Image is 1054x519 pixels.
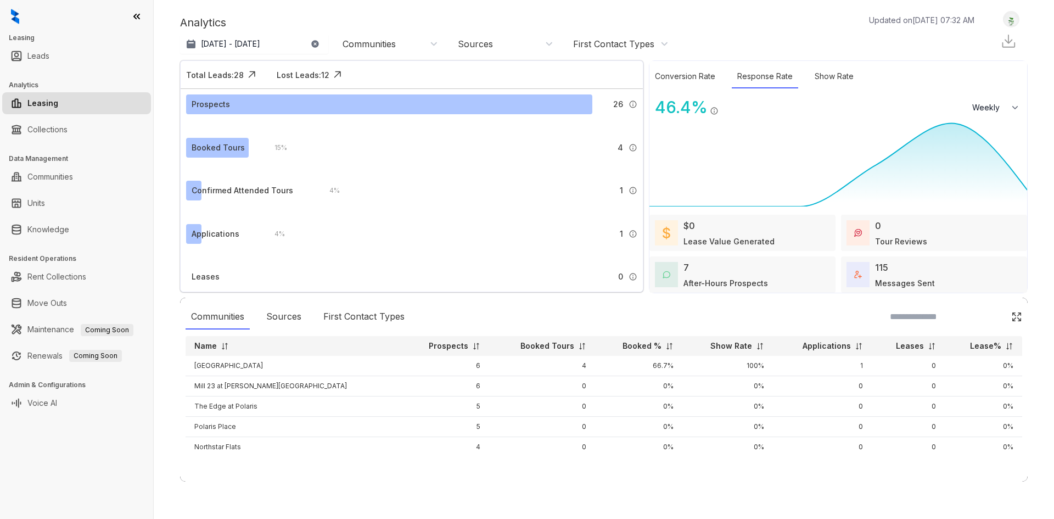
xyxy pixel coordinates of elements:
[649,65,721,88] div: Conversion Rate
[945,397,1022,417] td: 0%
[773,417,872,437] td: 0
[629,100,637,109] img: Info
[629,272,637,281] img: Info
[896,341,924,351] p: Leases
[2,166,151,188] li: Communities
[682,397,773,417] td: 0%
[429,341,468,351] p: Prospects
[201,38,260,49] p: [DATE] - [DATE]
[2,192,151,214] li: Units
[489,397,595,417] td: 0
[489,356,595,376] td: 4
[854,271,862,278] img: TotalFum
[803,341,851,351] p: Applications
[773,356,872,376] td: 1
[343,38,396,50] div: Communities
[401,356,489,376] td: 6
[401,397,489,417] td: 5
[401,437,489,457] td: 4
[683,236,775,247] div: Lease Value Generated
[945,356,1022,376] td: 0%
[263,142,287,154] div: 15 %
[186,437,401,457] td: Northstar Flats
[9,380,153,390] h3: Admin & Configurations
[489,417,595,437] td: 0
[683,277,768,289] div: After-Hours Prospects
[489,376,595,397] td: 0
[1000,33,1017,49] img: Download
[875,261,888,274] div: 115
[719,97,735,113] img: Click Icon
[186,417,401,437] td: Polaris Place
[1011,311,1022,322] img: Click Icon
[682,376,773,397] td: 0%
[618,271,623,283] span: 0
[683,261,689,274] div: 7
[401,417,489,437] td: 5
[872,397,945,417] td: 0
[81,324,133,336] span: Coming Soon
[192,98,230,110] div: Prospects
[277,69,329,81] div: Lost Leads: 12
[872,356,945,376] td: 0
[180,14,226,31] p: Analytics
[192,185,293,197] div: Confirmed Attended Tours
[809,65,859,88] div: Show Rate
[875,219,881,232] div: 0
[710,341,752,351] p: Show Rate
[682,437,773,457] td: 0%
[988,312,997,321] img: SearchIcon
[221,342,229,350] img: sorting
[573,38,654,50] div: First Contact Types
[623,341,661,351] p: Booked %
[27,166,73,188] a: Communities
[683,219,695,232] div: $0
[2,292,151,314] li: Move Outs
[194,341,217,351] p: Name
[489,437,595,457] td: 0
[180,34,328,54] button: [DATE] - [DATE]
[966,98,1027,118] button: Weekly
[629,230,637,238] img: Info
[329,66,346,83] img: Click Icon
[756,342,764,350] img: sorting
[401,376,489,397] td: 6
[9,80,153,90] h3: Analytics
[458,38,493,50] div: Sources
[27,45,49,67] a: Leads
[520,341,574,351] p: Booked Tours
[2,319,151,341] li: Maintenance
[192,271,220,283] div: Leases
[2,266,151,288] li: Rent Collections
[595,376,682,397] td: 0%
[186,376,401,397] td: Mill 23 at [PERSON_NAME][GEOGRAPHIC_DATA]
[945,437,1022,457] td: 0%
[263,228,285,240] div: 4 %
[27,92,58,114] a: Leasing
[682,417,773,437] td: 0%
[2,219,151,241] li: Knowledge
[11,9,19,24] img: logo
[595,356,682,376] td: 66.7%
[244,66,260,83] img: Click Icon
[629,186,637,195] img: Info
[854,229,862,237] img: TourReviews
[2,119,151,141] li: Collections
[855,342,863,350] img: sorting
[318,185,340,197] div: 4 %
[875,277,935,289] div: Messages Sent
[732,65,798,88] div: Response Rate
[2,92,151,114] li: Leasing
[27,192,45,214] a: Units
[945,376,1022,397] td: 0%
[618,142,623,154] span: 4
[613,98,623,110] span: 26
[620,185,623,197] span: 1
[1005,342,1013,350] img: sorting
[872,437,945,457] td: 0
[27,345,122,367] a: RenewalsComing Soon
[2,345,151,367] li: Renewals
[186,397,401,417] td: The Edge at Polaris
[663,226,670,239] img: LeaseValue
[872,417,945,437] td: 0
